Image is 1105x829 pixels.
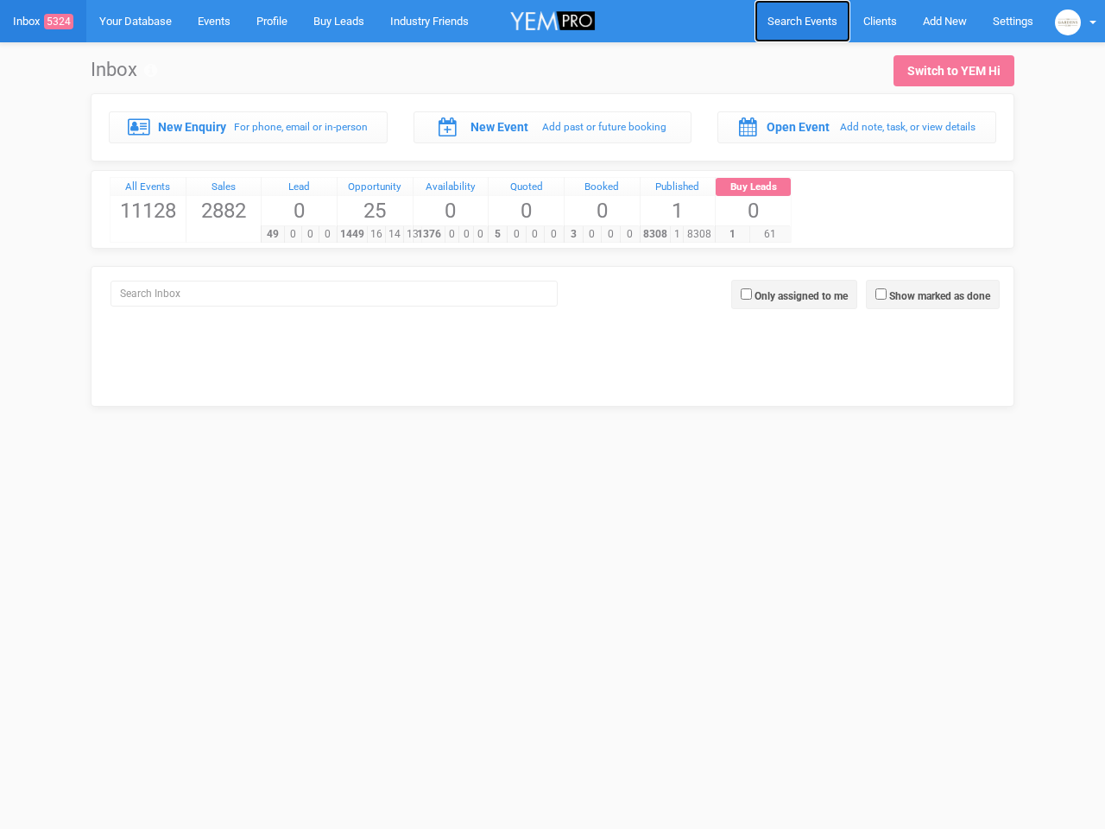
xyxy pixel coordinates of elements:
[413,226,445,243] span: 1376
[889,288,990,304] label: Show marked as done
[767,118,830,136] label: Open Event
[489,196,564,225] span: 0
[923,15,967,28] span: Add New
[262,196,337,225] span: 0
[470,118,528,136] label: New Event
[863,15,897,28] span: Clients
[526,226,546,243] span: 0
[907,62,1001,79] div: Switch to YEM Hi
[458,226,473,243] span: 0
[564,226,584,243] span: 3
[110,196,186,225] span: 11128
[338,178,413,197] a: Opportunity
[414,196,489,225] span: 0
[186,196,262,225] span: 2882
[767,15,837,28] span: Search Events
[755,288,848,304] label: Only assigned to me
[262,178,337,197] a: Lead
[445,226,459,243] span: 0
[620,226,640,243] span: 0
[44,14,73,29] span: 5324
[338,196,413,225] span: 25
[488,226,508,243] span: 5
[1055,9,1081,35] img: open-uri20240808-2-z9o2v
[110,178,186,197] a: All Events
[716,178,791,197] a: Buy Leads
[542,121,666,133] small: Add past or future booking
[234,121,368,133] small: For phone, email or in-person
[489,178,564,197] a: Quoted
[337,226,368,243] span: 1449
[670,226,684,243] span: 1
[683,226,715,243] span: 8308
[414,178,489,197] a: Availability
[284,226,302,243] span: 0
[414,111,692,142] a: New Event Add past or future booking
[158,118,226,136] label: New Enquiry
[544,226,564,243] span: 0
[840,121,976,133] small: Add note, task, or view details
[640,226,672,243] span: 8308
[717,111,996,142] a: Open Event Add note, task, or view details
[507,226,527,243] span: 0
[319,226,337,243] span: 0
[716,196,791,225] span: 0
[261,226,285,243] span: 49
[641,196,716,225] span: 1
[641,178,716,197] a: Published
[403,226,422,243] span: 13
[893,55,1014,86] a: Switch to YEM Hi
[715,226,750,243] span: 1
[749,226,791,243] span: 61
[583,226,603,243] span: 0
[601,226,621,243] span: 0
[385,226,404,243] span: 14
[565,178,640,197] a: Booked
[473,226,488,243] span: 0
[367,226,386,243] span: 16
[186,178,262,197] a: Sales
[91,60,157,80] h1: Inbox
[301,226,319,243] span: 0
[110,281,558,307] input: Search Inbox
[109,111,388,142] a: New Enquiry For phone, email or in-person
[565,196,640,225] span: 0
